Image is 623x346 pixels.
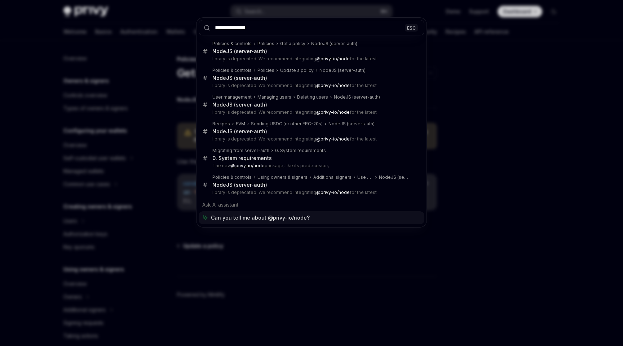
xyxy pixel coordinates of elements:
div: Policies & controls [212,68,252,73]
div: Ask AI assistant [199,198,424,211]
div: Policies [257,68,274,73]
b: @privy-io/node [316,190,350,195]
span: Can you tell me about @privy-io/node? [211,214,310,221]
div: NodeJS (server-auth) [212,75,267,81]
div: 0. System requirements [212,155,272,161]
div: Get a policy [280,41,305,47]
div: Sending USDC (or other ERC-20s) [251,121,323,127]
div: NodeJS (server-auth) [212,48,267,55]
div: Using owners & signers [257,174,308,180]
div: Update a policy [280,68,314,73]
div: Migrating from server-auth [212,148,269,153]
div: Deleting users [297,94,328,100]
b: @privy-io/node [231,163,265,168]
div: Recipes [212,121,230,127]
b: @privy-io/node [316,109,350,115]
div: NodeJS (server-auth) [311,41,357,47]
div: NodeJS (server-auth) [212,101,267,108]
p: The new package, like its predecessor, [212,163,409,169]
p: library is deprecated. We recommend integrating for the latest [212,109,409,115]
b: @privy-io/node [316,83,350,88]
p: library is deprecated. We recommend integrating for the latest [212,190,409,195]
div: NodeJS (server-auth) [328,121,375,127]
p: library is deprecated. We recommend integrating for the latest [212,56,409,62]
div: NodeJS (server-auth) [379,174,409,180]
div: NodeJS (server-auth) [319,68,366,73]
div: Additional signers [313,174,352,180]
div: Policies [257,41,274,47]
div: Managing users [257,94,291,100]
div: NodeJS (server-auth) [212,182,267,188]
p: library is deprecated. We recommend integrating for the latest [212,83,409,88]
div: NodeJS (server-auth) [334,94,380,100]
b: @privy-io/node [316,56,350,61]
b: @privy-io/node [316,136,350,142]
div: NodeJS (server-auth) [212,128,267,135]
div: ESC [405,24,418,31]
div: 0. System requirements [275,148,326,153]
div: Policies & controls [212,174,252,180]
p: library is deprecated. We recommend integrating for the latest [212,136,409,142]
div: EVM [236,121,245,127]
div: Use signers [357,174,373,180]
div: Policies & controls [212,41,252,47]
div: User management [212,94,252,100]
